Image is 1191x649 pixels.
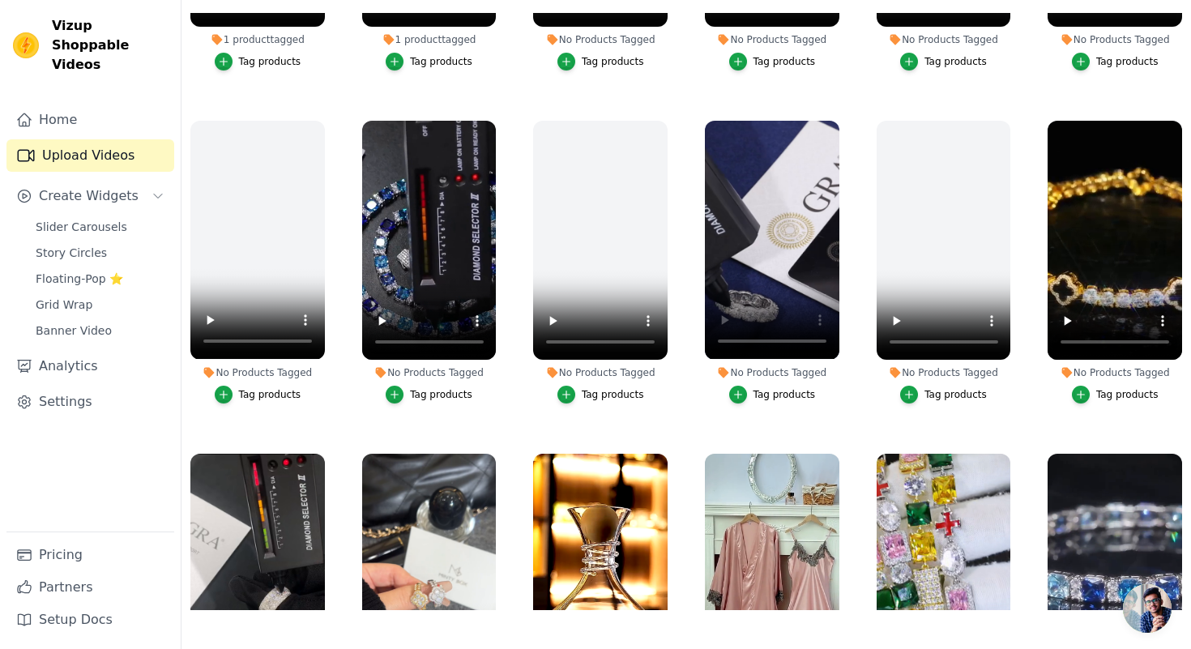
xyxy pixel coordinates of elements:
a: Settings [6,386,174,418]
div: No Products Tagged [362,366,497,379]
div: Tag products [753,55,816,68]
div: No Products Tagged [190,366,325,379]
a: Grid Wrap [26,293,174,316]
button: Tag products [729,386,816,403]
div: Tag products [582,388,644,401]
div: No Products Tagged [533,33,668,46]
div: Tag products [582,55,644,68]
div: No Products Tagged [705,366,839,379]
div: Tag products [1096,388,1159,401]
a: Analytics [6,350,174,382]
div: Tag products [239,55,301,68]
div: 1 product tagged [362,33,497,46]
div: Tag products [753,388,816,401]
a: Story Circles [26,241,174,264]
div: No Products Tagged [533,366,668,379]
button: Tag products [900,386,987,403]
div: No Products Tagged [705,33,839,46]
button: Tag products [557,53,644,70]
button: Tag products [900,53,987,70]
span: Floating-Pop ⭐ [36,271,123,287]
button: Tag products [386,386,472,403]
button: Tag products [386,53,472,70]
div: No Products Tagged [1048,33,1182,46]
button: Tag products [215,386,301,403]
button: Tag products [1072,386,1159,403]
button: Create Widgets [6,180,174,212]
div: Tag products [410,388,472,401]
button: Tag products [1072,53,1159,70]
span: Vizup Shoppable Videos [52,16,168,75]
div: Tag products [410,55,472,68]
div: 1 product tagged [190,33,325,46]
button: Tag products [215,53,301,70]
a: Pricing [6,539,174,571]
div: No Products Tagged [877,33,1011,46]
span: Slider Carousels [36,219,127,235]
a: Slider Carousels [26,216,174,238]
span: Grid Wrap [36,297,92,313]
a: Banner Video [26,319,174,342]
div: No Products Tagged [877,366,1011,379]
span: Banner Video [36,322,112,339]
div: Open chat [1123,584,1172,633]
a: Floating-Pop ⭐ [26,267,174,290]
button: Tag products [557,386,644,403]
img: Vizup [13,32,39,58]
div: Tag products [1096,55,1159,68]
span: Story Circles [36,245,107,261]
a: Upload Videos [6,139,174,172]
div: Tag products [239,388,301,401]
button: Tag products [729,53,816,70]
a: Home [6,104,174,136]
div: Tag products [924,55,987,68]
a: Setup Docs [6,604,174,636]
span: Create Widgets [39,186,139,206]
div: No Products Tagged [1048,366,1182,379]
div: Tag products [924,388,987,401]
a: Partners [6,571,174,604]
